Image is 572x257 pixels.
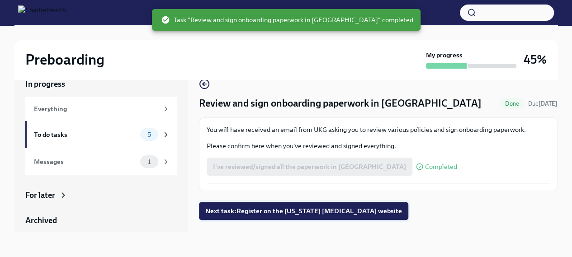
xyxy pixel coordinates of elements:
a: In progress [25,79,177,89]
button: Next task:Register on the [US_STATE] [MEDICAL_DATA] website [199,202,408,220]
p: Please confirm here when you've reviewed and signed everything. [207,141,550,150]
h3: 45% [524,51,547,68]
strong: My progress [426,51,463,60]
h4: Review and sign onboarding paperwork in [GEOGRAPHIC_DATA] [199,97,482,110]
strong: [DATE] [539,100,558,107]
a: To do tasks5 [25,121,177,148]
span: 5 [142,131,156,138]
a: Everything [25,97,177,121]
img: CharlieHealth [18,5,66,20]
span: 1 [142,159,156,165]
span: Due [528,100,558,107]
div: Messages [34,157,137,167]
span: Next task : Register on the [US_STATE] [MEDICAL_DATA] website [205,206,402,215]
div: To do tasks [34,130,137,140]
p: You will have received an email from UKG asking you to review various policies and sign onboardin... [207,125,550,134]
span: Done [500,100,525,107]
h2: Preboarding [25,51,104,69]
div: For later [25,190,55,201]
div: Everything [34,104,158,114]
a: For later [25,190,177,201]
span: Completed [425,164,457,170]
span: August 24th, 2025 08:00 [528,99,558,108]
a: Archived [25,215,177,226]
a: Messages1 [25,148,177,175]
span: Task "Review and sign onboarding paperwork in [GEOGRAPHIC_DATA]" completed [161,15,413,24]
